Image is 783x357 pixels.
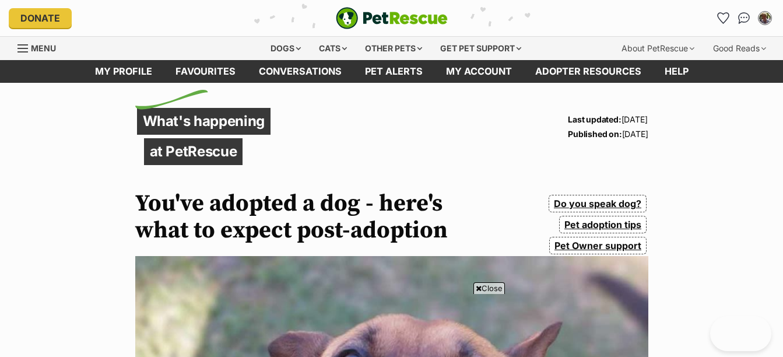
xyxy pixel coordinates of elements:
h1: You've adopted a dog - here's what to expect post-adoption [135,190,469,244]
div: About PetRescue [613,37,703,60]
span: Menu [31,43,56,53]
a: PetRescue [336,7,448,29]
div: Get pet support [432,37,529,60]
a: My profile [83,60,164,83]
a: Do you speak dog? [549,195,646,212]
a: Menu [17,37,64,58]
div: Good Reads [705,37,774,60]
a: conversations [247,60,353,83]
a: Pet Owner support [549,237,646,254]
p: What's happening [137,108,271,135]
strong: Published on: [568,129,622,139]
img: decorative flick [135,90,208,110]
img: Bettina Bale profile pic [759,12,771,24]
p: [DATE] [568,112,648,127]
strong: Last updated: [568,114,621,124]
a: Donate [9,8,72,28]
a: My account [434,60,524,83]
a: Pet adoption tips [559,216,646,233]
iframe: Help Scout Beacon - Open [710,316,771,351]
div: Dogs [262,37,309,60]
a: Favourites [714,9,732,27]
span: Close [473,282,505,294]
button: My account [756,9,774,27]
div: Other pets [357,37,430,60]
ul: Account quick links [714,9,774,27]
a: Adopter resources [524,60,653,83]
a: Pet alerts [353,60,434,83]
img: chat-41dd97257d64d25036548639549fe6c8038ab92f7586957e7f3b1b290dea8141.svg [738,12,750,24]
a: Help [653,60,700,83]
a: Conversations [735,9,753,27]
iframe: Advertisement [109,299,675,351]
a: Favourites [164,60,247,83]
div: Cats [311,37,355,60]
p: at PetRescue [144,138,243,165]
img: logo-e224e6f780fb5917bec1dbf3a21bbac754714ae5b6737aabdf751b685950b380.svg [336,7,448,29]
p: [DATE] [568,127,648,141]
